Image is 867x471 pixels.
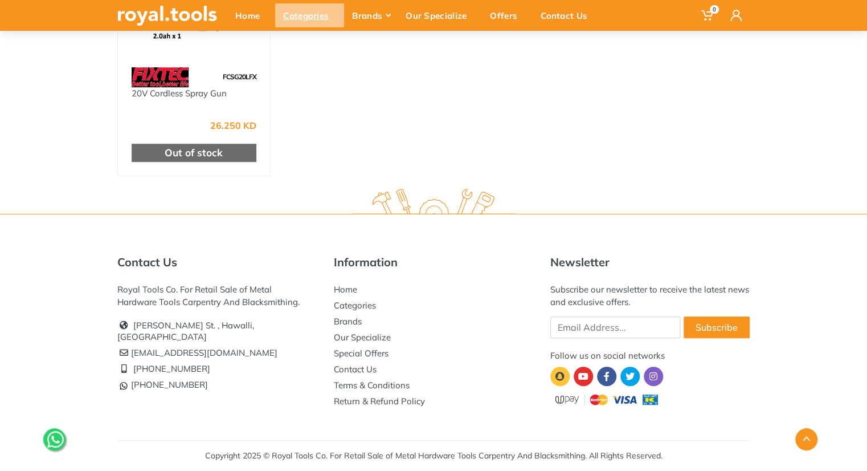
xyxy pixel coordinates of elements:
img: upay.png [550,392,664,407]
a: Categories [334,300,376,311]
li: [EMAIL_ADDRESS][DOMAIN_NAME] [117,345,317,361]
span: FCSG20LFX [223,72,256,81]
div: Royal Tools Co. For Retail Sale of Metal Hardware Tools Carpentry And Blacksmithing. [117,283,317,308]
div: Follow us on social networks [550,350,750,362]
span: 0 [710,5,719,14]
a: Terms & Conditions [334,380,410,391]
div: Offers [482,3,533,27]
div: Brands [344,3,398,27]
a: Our Specialize [334,332,391,343]
a: Special Offers [334,348,388,359]
div: Subscribe our newsletter to receive the latest news and exclusive offers. [550,283,750,308]
div: Home [227,3,275,27]
div: Our Specialize [398,3,482,27]
a: [PHONE_NUMBER] [133,363,210,374]
h5: Contact Us [117,255,317,269]
div: Contact Us [533,3,603,27]
button: Subscribe [684,316,750,338]
h5: Information [334,255,533,269]
div: Copyright 2025 © Royal Tools Co. For Retail Sale of Metal Hardware Tools Carpentry And Blacksmith... [205,450,662,462]
a: Contact Us [334,364,377,375]
div: 26.250 KD [210,121,256,130]
a: Home [334,284,357,295]
img: 115.webp [132,67,189,87]
a: [PHONE_NUMBER] [117,379,208,390]
div: Categories [275,3,344,27]
a: Brands [334,316,362,327]
div: Out of stock [132,144,256,162]
h5: Newsletter [550,255,750,269]
a: [PERSON_NAME] St. , Hawalli, [GEOGRAPHIC_DATA] [117,320,254,342]
input: Email Address... [550,316,680,338]
img: royal.tools Logo [117,6,217,26]
a: Return & Refund Policy [334,396,425,407]
a: 20V Cordless Spray Gun [132,88,227,99]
